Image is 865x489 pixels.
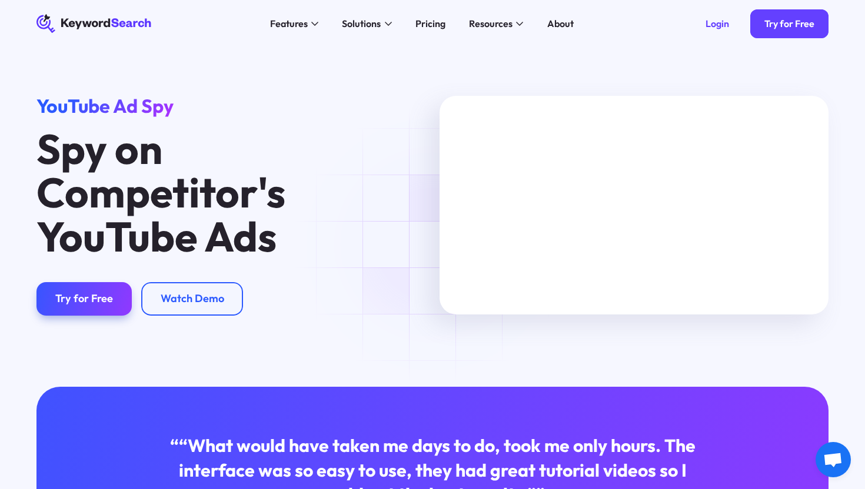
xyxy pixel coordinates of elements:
[408,14,453,33] a: Pricing
[415,16,445,31] div: Pricing
[469,16,513,31] div: Resources
[36,282,132,315] a: Try for Free
[36,94,174,118] span: YouTube Ad Spy
[540,14,581,33] a: About
[764,18,814,29] div: Try for Free
[161,292,224,306] div: Watch Demo
[36,127,378,259] h1: Spy on Competitor's YouTube Ads
[440,96,829,314] iframe: Spy on Your Competitor's Keywords & YouTube Ads (Free Trial Link Below)
[750,9,829,38] a: Try for Free
[547,16,574,31] div: About
[55,292,113,306] div: Try for Free
[342,16,381,31] div: Solutions
[816,442,851,477] a: Open chat
[270,16,308,31] div: Features
[706,18,729,29] div: Login
[691,9,743,38] a: Login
